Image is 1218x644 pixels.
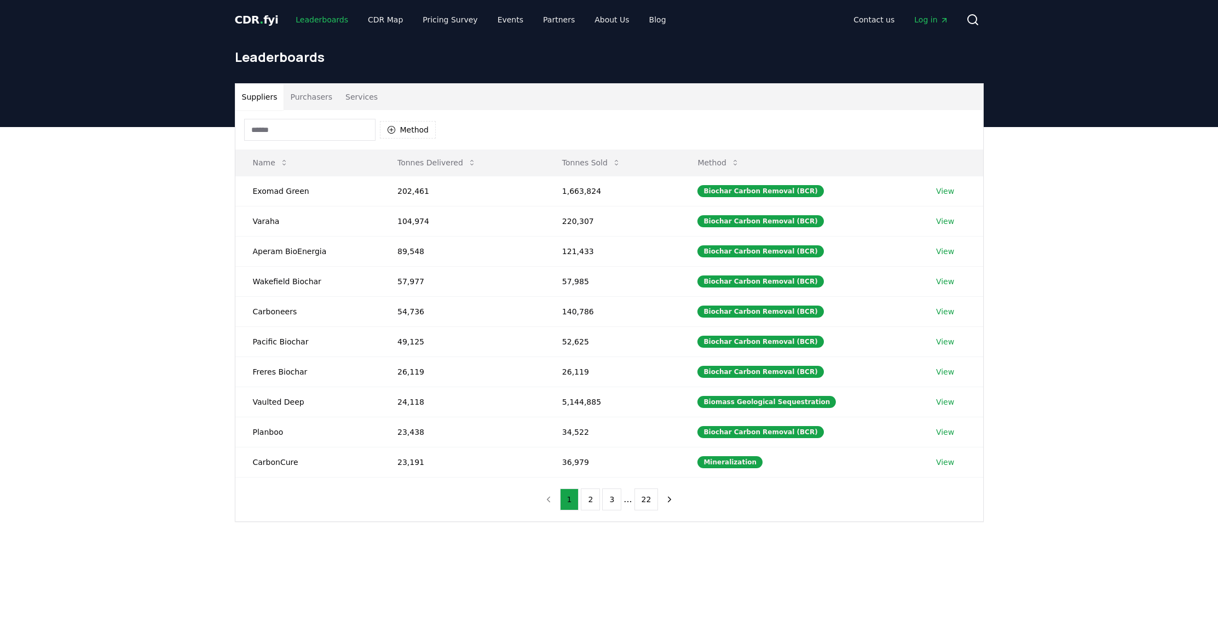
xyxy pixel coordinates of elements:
a: Leaderboards [287,10,357,30]
td: 1,663,824 [545,176,680,206]
a: View [936,306,954,317]
td: Freres Biochar [235,357,380,387]
td: 36,979 [545,447,680,477]
nav: Main [287,10,674,30]
button: 1 [560,488,579,510]
div: Biomass Geological Sequestration [697,396,836,408]
td: 202,461 [380,176,545,206]
td: 121,433 [545,236,680,266]
button: Name [244,152,297,174]
div: Biochar Carbon Removal (BCR) [697,275,823,287]
td: 26,119 [545,357,680,387]
button: 22 [634,488,659,510]
button: Method [689,152,748,174]
td: 23,438 [380,417,545,447]
td: CarbonCure [235,447,380,477]
td: Aperam BioEnergia [235,236,380,266]
td: Varaha [235,206,380,236]
div: Biochar Carbon Removal (BCR) [697,306,823,318]
span: CDR fyi [235,13,279,26]
a: View [936,246,954,257]
div: Biochar Carbon Removal (BCR) [697,185,823,197]
a: Pricing Survey [414,10,486,30]
a: View [936,276,954,287]
td: 23,191 [380,447,545,477]
a: Log in [905,10,957,30]
td: 220,307 [545,206,680,236]
td: Carboneers [235,296,380,326]
a: View [936,336,954,347]
span: . [259,13,263,26]
td: 52,625 [545,326,680,357]
td: 140,786 [545,296,680,326]
td: Vaulted Deep [235,387,380,417]
button: Purchasers [284,84,339,110]
div: Biochar Carbon Removal (BCR) [697,245,823,257]
td: Planboo [235,417,380,447]
td: 49,125 [380,326,545,357]
a: View [936,427,954,438]
div: Biochar Carbon Removal (BCR) [697,215,823,227]
td: 54,736 [380,296,545,326]
div: Biochar Carbon Removal (BCR) [697,336,823,348]
a: Blog [640,10,675,30]
div: Biochar Carbon Removal (BCR) [697,366,823,378]
a: CDR.fyi [235,12,279,27]
td: 24,118 [380,387,545,417]
a: View [936,457,954,468]
td: 5,144,885 [545,387,680,417]
td: 57,977 [380,266,545,296]
td: Pacific Biochar [235,326,380,357]
h1: Leaderboards [235,48,984,66]
button: Method [380,121,436,139]
a: Events [489,10,532,30]
nav: Main [845,10,957,30]
a: About Us [586,10,638,30]
a: View [936,396,954,407]
button: Tonnes Delivered [389,152,485,174]
td: Exomad Green [235,176,380,206]
li: ... [624,493,632,506]
button: Suppliers [235,84,284,110]
a: Partners [534,10,584,30]
td: 57,985 [545,266,680,296]
td: 34,522 [545,417,680,447]
span: Log in [914,14,948,25]
td: Wakefield Biochar [235,266,380,296]
button: next page [660,488,679,510]
button: 3 [602,488,621,510]
a: View [936,366,954,377]
td: 89,548 [380,236,545,266]
td: 104,974 [380,206,545,236]
button: Services [339,84,384,110]
a: CDR Map [359,10,412,30]
button: Tonnes Sold [553,152,630,174]
td: 26,119 [380,357,545,387]
div: Biochar Carbon Removal (BCR) [697,426,823,438]
a: Contact us [845,10,903,30]
div: Mineralization [697,456,763,468]
button: 2 [581,488,600,510]
a: View [936,216,954,227]
a: View [936,186,954,197]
